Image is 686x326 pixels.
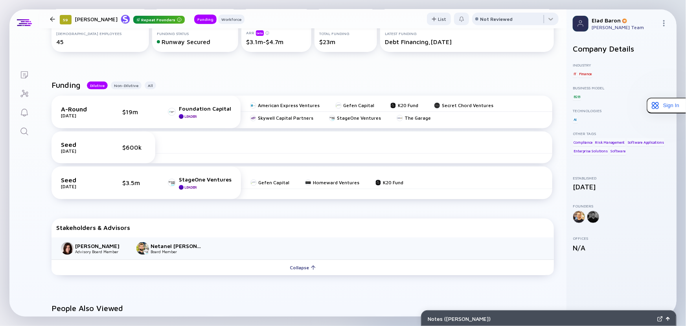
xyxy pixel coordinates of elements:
div: Notes ( [PERSON_NAME] ) [428,315,654,322]
div: Homeward Ventures [313,180,359,185]
a: Foundation CapitalLeader [168,105,231,119]
div: Business Model [573,85,670,90]
a: Reminders [9,102,39,121]
a: K20 Fund [375,180,403,185]
img: Menu [661,20,667,26]
a: StageOne VenturesLeader [168,176,232,190]
div: Secret Chord Ventures [442,102,493,108]
div: ARR [246,30,307,36]
div: B2B [573,93,581,100]
div: Elad Baron [592,17,658,24]
a: Investor Map [9,83,39,102]
div: Foundation Capital [179,105,231,112]
div: $19m [122,108,146,115]
div: K20 Fund [398,102,418,108]
div: [PERSON_NAME] Team [592,24,658,30]
a: Gefen Capital [335,102,374,108]
div: Board Member [151,249,202,254]
button: Dilutive [87,81,108,89]
a: The Garage [397,115,431,121]
div: Other Tags [573,131,670,136]
div: Netanel [PERSON_NAME] [151,243,202,249]
div: [DATE] [573,183,670,191]
div: Gefen Capital [343,102,374,108]
button: Non-Dilutive [111,81,142,89]
div: Compliance [573,138,593,146]
img: Expand Notes [657,316,663,322]
div: Runway Secured [157,38,233,45]
div: 45 [56,38,144,45]
div: Software Applications [627,138,665,146]
div: Latest Funding [385,31,549,36]
div: Established [573,176,670,180]
a: StageOne Ventures [329,115,381,121]
img: Profile Picture [573,16,589,31]
button: Collapse [51,259,554,275]
div: Seed [61,176,100,183]
div: AI [573,115,578,123]
a: Homeward Ventures [305,180,359,185]
div: Offices [573,236,670,241]
div: Total Funding [319,31,372,36]
a: Gefen Capital [250,180,289,185]
a: American Express Ventures [250,102,320,108]
div: $600k [122,144,146,151]
div: Enterprise Solutions [573,147,609,155]
div: N/A [573,244,670,252]
div: Software [610,147,626,155]
div: Funding Status [157,31,233,36]
div: IT [573,70,577,78]
div: beta [256,30,264,36]
div: Stakeholders & Advisors [56,224,549,231]
div: Gefen Capital [258,180,289,185]
div: K20 Fund [383,180,403,185]
div: Founders [573,204,670,208]
div: [DEMOGRAPHIC_DATA] Employees [56,31,144,36]
div: [PERSON_NAME] [75,14,185,24]
div: [DATE] [61,113,100,119]
div: $23m [319,38,372,45]
div: [DATE] [61,183,100,189]
div: Collapse [285,261,320,274]
a: Lists [9,65,39,83]
button: List [427,13,451,25]
div: Technologies [573,108,670,113]
a: Secret Chord Ventures [434,102,493,108]
div: Workforce [218,15,245,23]
div: American Express Ventures [258,102,320,108]
img: Joann Needleman picture [61,242,74,255]
div: Repeat Founders [133,16,185,24]
div: StageOne Ventures [179,176,232,183]
div: Seed [61,141,100,148]
button: Funding [194,15,217,24]
div: $3.1m-$4.7m [246,38,307,45]
div: Advisory Board Member [75,249,127,254]
div: Risk Management [594,138,626,146]
img: Open Notes [666,317,670,321]
button: All [145,81,156,89]
h2: People Also Viewed [51,304,554,313]
div: Debt Financing, [DATE] [385,38,549,45]
a: Skywell Capital Partners [250,115,313,121]
div: Skywell Capital Partners [258,115,313,121]
button: Workforce [218,15,245,24]
div: $3.5m [122,179,146,186]
div: 59 [60,15,72,24]
img: Netanel Nate Meir picture [136,242,149,255]
div: [DATE] [61,148,100,154]
div: Leader [184,185,197,189]
h2: Company Details [573,44,670,53]
a: K20 Fund [390,102,418,108]
a: Search [9,121,39,140]
div: Finance [578,70,592,78]
div: Industry [573,63,670,67]
div: The Garage [405,115,431,121]
h2: Funding [51,80,81,89]
div: StageOne Ventures [337,115,381,121]
div: Not Reviewed [480,16,513,22]
div: A-Round [61,106,100,113]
